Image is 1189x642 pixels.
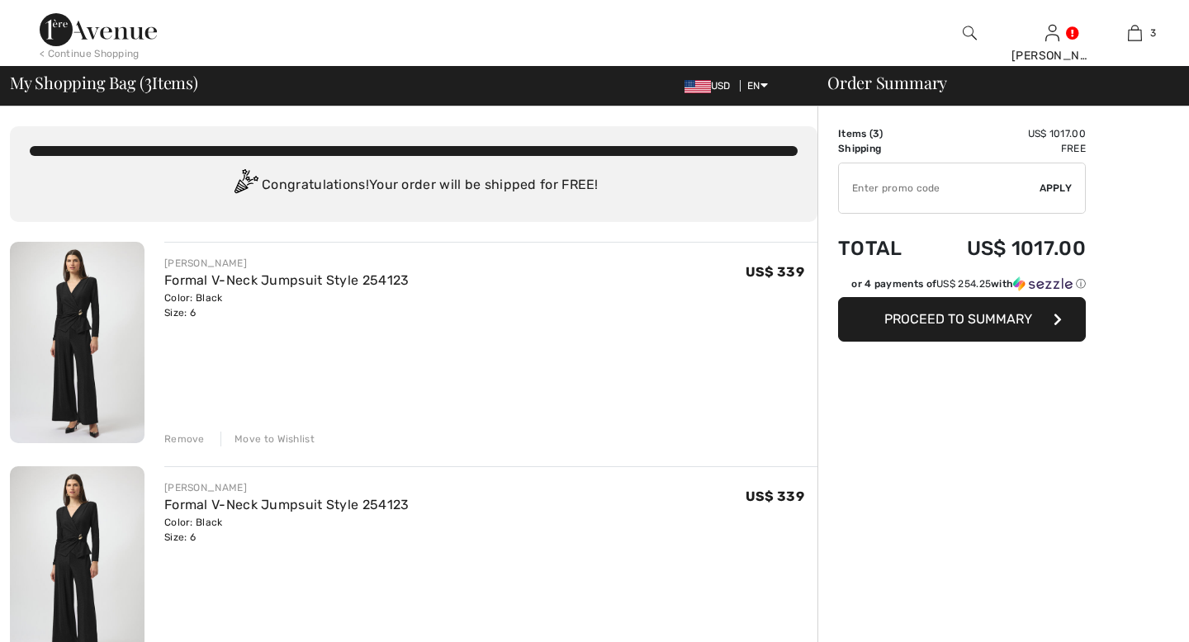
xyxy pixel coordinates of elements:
div: Color: Black Size: 6 [164,290,410,320]
td: Free [925,141,1086,156]
div: or 4 payments ofUS$ 254.25withSezzle Click to learn more about Sezzle [838,276,1086,297]
img: Formal V-Neck Jumpsuit Style 254123 [10,242,144,443]
span: 3 [1150,26,1156,40]
a: Formal V-Neck Jumpsuit Style 254123 [164,272,410,288]
a: Sign In [1045,25,1059,40]
td: US$ 1017.00 [925,220,1086,276]
span: 3 [144,70,152,92]
div: [PERSON_NAME] [1011,47,1092,64]
div: [PERSON_NAME] [164,480,410,495]
div: [PERSON_NAME] [164,256,410,271]
div: Congratulations! Your order will be shipped for FREE! [30,169,798,202]
img: 1ère Avenue [40,13,157,46]
div: Order Summary [808,74,1179,91]
td: Total [838,220,925,276]
td: Shipping [838,141,925,156]
span: USD [685,80,737,92]
span: 3 [873,128,879,139]
span: US$ 254.25 [936,278,991,290]
td: US$ 1017.00 [925,126,1086,141]
span: Apply [1040,181,1073,196]
img: Sezzle [1013,276,1073,291]
div: Remove [164,432,205,446]
img: US Dollar [685,80,711,93]
button: Proceed to Summary [838,297,1086,342]
div: < Continue Shopping [40,46,140,61]
span: My Shopping Bag ( Items) [10,74,198,91]
div: Color: Black Size: 6 [164,515,410,545]
span: EN [747,80,768,92]
span: US$ 339 [746,264,804,280]
input: Promo code [839,163,1040,213]
td: Items ( ) [838,126,925,141]
span: US$ 339 [746,489,804,504]
img: My Info [1045,23,1059,43]
a: Formal V-Neck Jumpsuit Style 254123 [164,497,410,512]
span: Proceed to Summary [884,311,1032,327]
a: 3 [1094,23,1175,43]
img: Congratulation2.svg [229,169,262,202]
img: search the website [963,23,977,43]
div: or 4 payments of with [851,276,1086,291]
img: My Bag [1128,23,1142,43]
div: Move to Wishlist [220,432,315,446]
